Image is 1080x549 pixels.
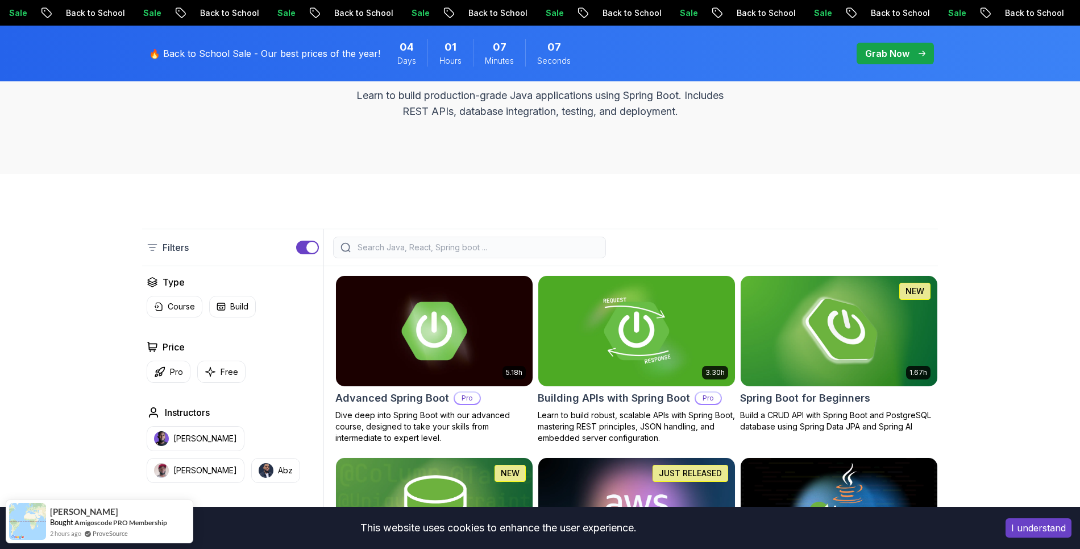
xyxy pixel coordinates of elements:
[991,7,1069,19] p: Back to School
[537,55,571,67] span: Seconds
[50,529,81,538] span: 2 hours ago
[736,273,942,389] img: Spring Boot for Beginners card
[538,275,736,444] a: Building APIs with Spring Boot card3.30hBuilding APIs with Spring BootProLearn to build robust, s...
[170,366,183,378] p: Pro
[259,463,273,478] img: instructor img
[321,7,398,19] p: Back to School
[147,361,190,383] button: Pro
[52,7,130,19] p: Back to School
[865,47,909,60] p: Grab Now
[355,242,599,253] input: Search Java, React, Spring boot ...
[905,286,924,297] p: NEW
[538,410,736,444] p: Learn to build robust, scalable APIs with Spring Boot, mastering REST principles, JSON handling, ...
[264,7,300,19] p: Sale
[130,7,166,19] p: Sale
[740,275,938,432] a: Spring Boot for Beginners card1.67hNEWSpring Boot for BeginnersBuild a CRUD API with Spring Boot ...
[397,55,416,67] span: Days
[147,458,244,483] button: instructor img[PERSON_NAME]
[740,410,938,432] p: Build a CRUD API with Spring Boot and PostgreSQL database using Spring Data JPA and Spring AI
[230,301,248,312] p: Build
[165,406,210,419] h2: Instructors
[251,458,300,483] button: instructor imgAbz
[547,39,561,55] span: 7 Seconds
[538,276,735,386] img: Building APIs with Spring Boot card
[723,7,800,19] p: Back to School
[173,465,237,476] p: [PERSON_NAME]
[800,7,837,19] p: Sale
[154,463,169,478] img: instructor img
[74,518,167,527] a: Amigoscode PRO Membership
[909,368,927,377] p: 1.67h
[197,361,246,383] button: Free
[163,275,185,289] h2: Type
[9,503,46,540] img: provesource social proof notification image
[149,47,380,60] p: 🔥 Back to School Sale - Our best prices of the year!
[186,7,264,19] p: Back to School
[538,390,690,406] h2: Building APIs with Spring Boot
[934,7,971,19] p: Sale
[335,390,449,406] h2: Advanced Spring Boot
[740,390,870,406] h2: Spring Boot for Beginners
[532,7,568,19] p: Sale
[163,241,189,254] p: Filters
[400,39,414,55] span: 4 Days
[493,39,506,55] span: 7 Minutes
[168,301,195,312] p: Course
[147,296,202,317] button: Course
[666,7,703,19] p: Sale
[163,340,185,354] h2: Price
[589,7,666,19] p: Back to School
[439,55,462,67] span: Hours
[349,88,731,119] p: Learn to build production-grade Java applications using Spring Boot. Includes REST APIs, database...
[335,410,533,444] p: Dive deep into Spring Boot with our advanced course, designed to take your skills from intermedia...
[455,393,480,404] p: Pro
[209,296,256,317] button: Build
[93,529,128,538] a: ProveSource
[696,393,721,404] p: Pro
[1006,518,1071,538] button: Accept cookies
[501,468,520,479] p: NEW
[506,368,522,377] p: 5.18h
[50,507,118,517] span: [PERSON_NAME]
[173,433,237,444] p: [PERSON_NAME]
[335,275,533,444] a: Advanced Spring Boot card5.18hAdvanced Spring BootProDive deep into Spring Boot with our advanced...
[221,366,238,378] p: Free
[9,515,988,540] div: This website uses cookies to enhance the user experience.
[50,518,73,527] span: Bought
[336,276,533,386] img: Advanced Spring Boot card
[445,39,456,55] span: 1 Hours
[485,55,514,67] span: Minutes
[857,7,934,19] p: Back to School
[705,368,725,377] p: 3.30h
[147,426,244,451] button: instructor img[PERSON_NAME]
[154,431,169,446] img: instructor img
[398,7,434,19] p: Sale
[278,465,293,476] p: Abz
[455,7,532,19] p: Back to School
[659,468,722,479] p: JUST RELEASED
